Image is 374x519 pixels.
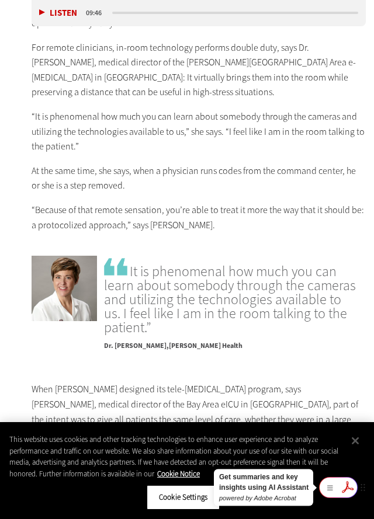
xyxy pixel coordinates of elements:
[9,434,346,479] div: This website uses cookies and other tracking technologies to enhance user experience and to analy...
[32,163,365,193] p: At the same time, she says, when a physician runs codes from the command center, he or she is a s...
[32,382,365,441] p: When [PERSON_NAME] designed its tele-[MEDICAL_DATA] program, says [PERSON_NAME], medical director...
[342,428,368,454] button: Close
[147,485,220,510] button: Cookie Settings
[104,335,359,351] p: [PERSON_NAME] Health
[32,109,365,154] p: “It is phenomenal how much you can learn about somebody through the cameras and utilizing the tec...
[32,203,365,232] p: “Because of that remote sensation, you’re able to treat it more the way that it should be: a prot...
[157,469,200,479] a: More information about your privacy
[104,341,169,350] span: Dr. [PERSON_NAME]
[39,9,77,18] button: Listen
[84,8,110,19] div: duration
[104,256,359,335] span: It is phenomenal how much you can learn about somebody through the cameras and utilizing the tech...
[32,256,97,321] img: Dr. Vanessa Walker
[32,40,365,100] p: For remote clinicians, in-room technology performs double duty, says Dr. [PERSON_NAME], medical d...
